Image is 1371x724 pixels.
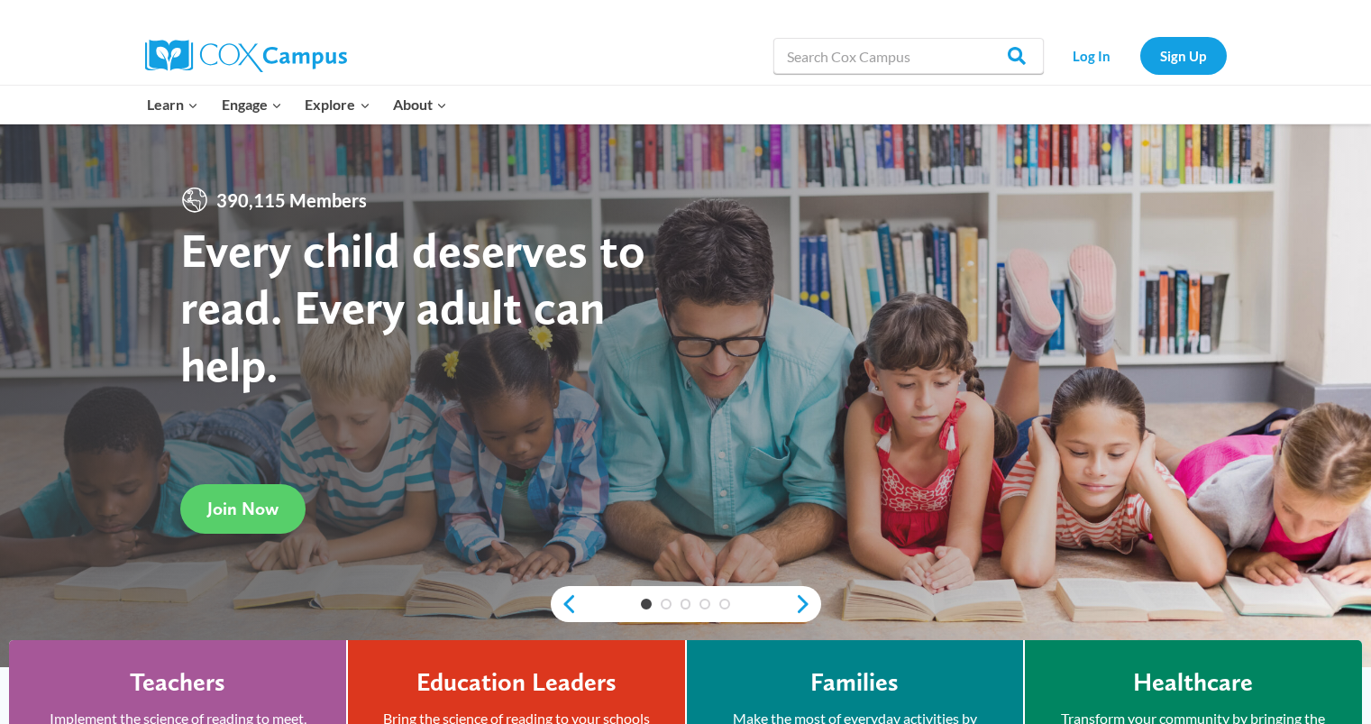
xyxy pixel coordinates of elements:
[416,667,617,698] h4: Education Leaders
[551,593,578,615] a: previous
[180,484,306,534] a: Join Now
[661,599,672,609] a: 2
[1053,37,1131,74] a: Log In
[794,593,821,615] a: next
[393,93,447,116] span: About
[773,38,1044,74] input: Search Cox Campus
[222,93,282,116] span: Engage
[719,599,730,609] a: 5
[207,498,279,519] span: Join Now
[147,93,198,116] span: Learn
[136,86,459,124] nav: Primary Navigation
[1140,37,1227,74] a: Sign Up
[180,221,645,393] strong: Every child deserves to read. Every adult can help.
[305,93,370,116] span: Explore
[1133,667,1253,698] h4: Healthcare
[810,667,899,698] h4: Families
[1053,37,1227,74] nav: Secondary Navigation
[641,599,652,609] a: 1
[699,599,710,609] a: 4
[130,667,225,698] h4: Teachers
[551,586,821,622] div: content slider buttons
[681,599,691,609] a: 3
[145,40,347,72] img: Cox Campus
[209,186,374,215] span: 390,115 Members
